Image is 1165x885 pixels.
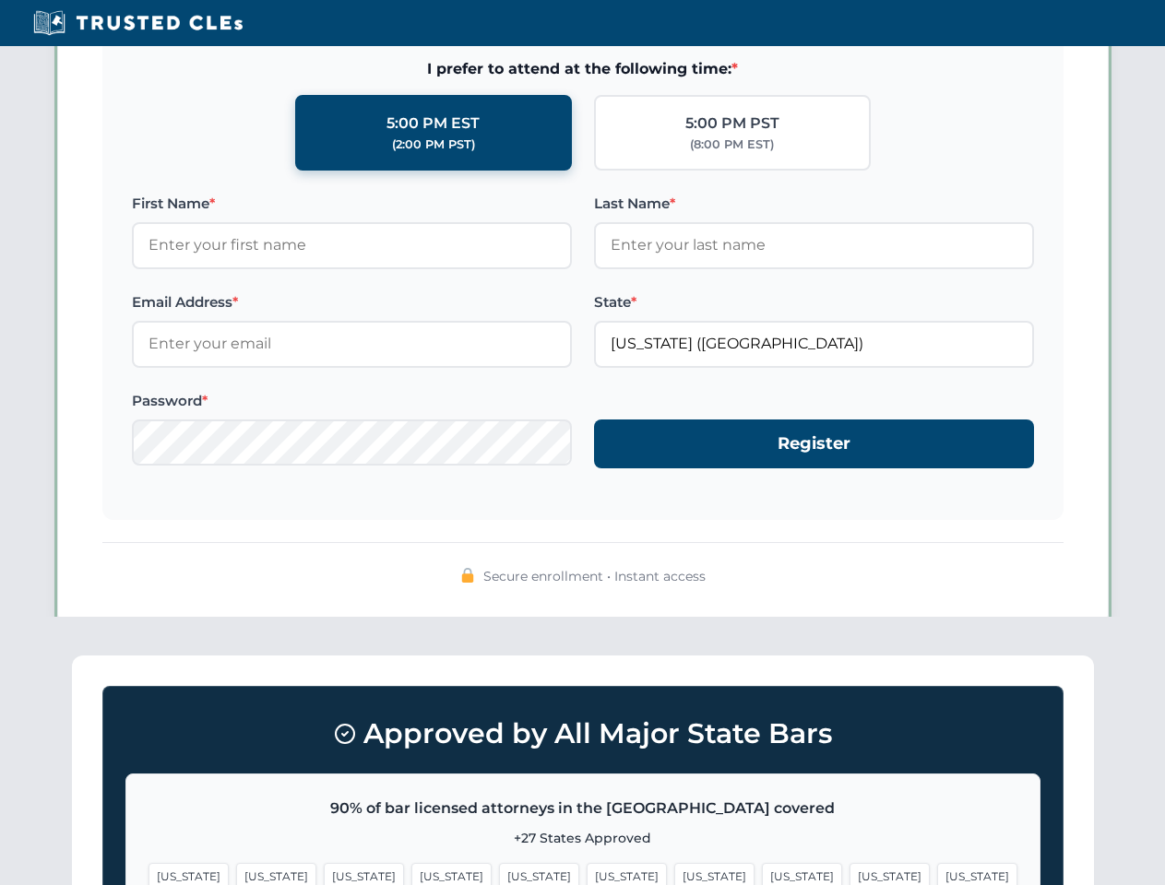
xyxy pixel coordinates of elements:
[132,390,572,412] label: Password
[132,291,572,313] label: Email Address
[386,112,480,136] div: 5:00 PM EST
[132,222,572,268] input: Enter your first name
[149,796,1017,820] p: 90% of bar licensed attorneys in the [GEOGRAPHIC_DATA] covered
[392,136,475,154] div: (2:00 PM PST)
[594,193,1034,215] label: Last Name
[690,136,774,154] div: (8:00 PM EST)
[594,222,1034,268] input: Enter your last name
[28,9,248,37] img: Trusted CLEs
[685,112,779,136] div: 5:00 PM PST
[594,291,1034,313] label: State
[125,709,1040,759] h3: Approved by All Major State Bars
[594,419,1034,468] button: Register
[132,193,572,215] label: First Name
[460,568,475,583] img: 🔒
[132,57,1034,81] span: I prefer to attend at the following time:
[149,828,1017,848] p: +27 States Approved
[132,321,572,367] input: Enter your email
[594,321,1034,367] input: Florida (FL)
[483,566,706,586] span: Secure enrollment • Instant access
